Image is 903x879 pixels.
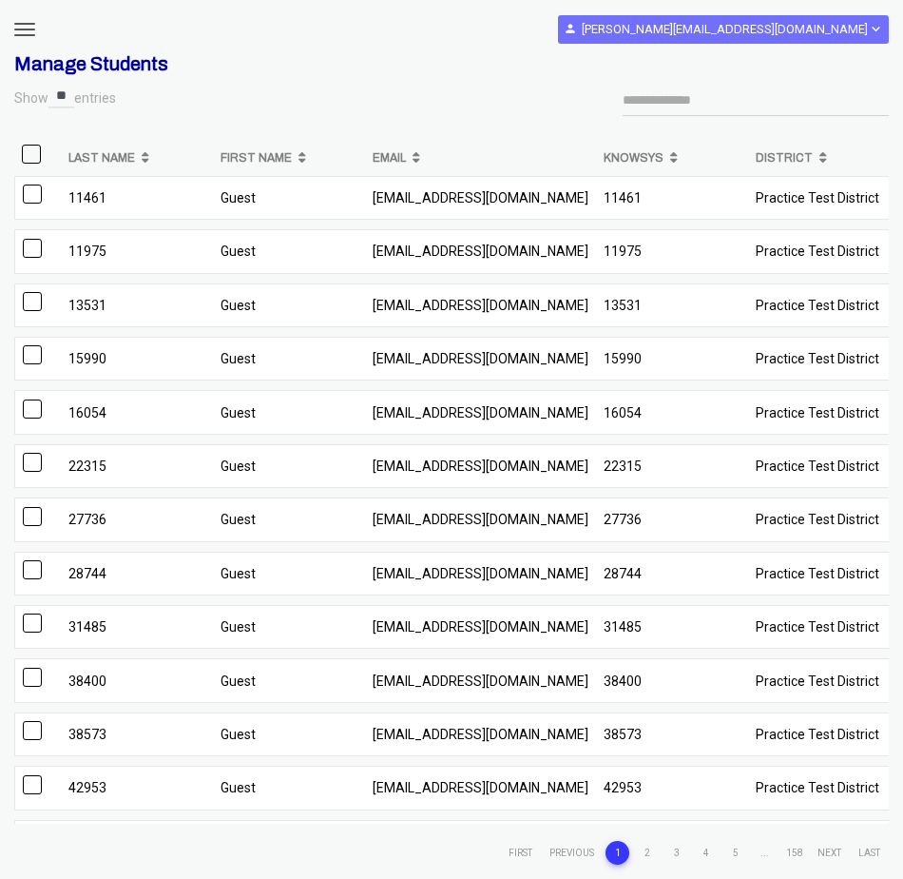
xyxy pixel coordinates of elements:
p: 42953 [68,776,205,799]
p: 11461 [604,186,740,209]
p: Practice Test District [756,455,893,478]
p: Guest [221,240,357,263]
p: Practice Test District [756,186,893,209]
p: [EMAIL_ADDRESS][DOMAIN_NAME] [373,455,588,478]
b: [PERSON_NAME][EMAIL_ADDRESS][DOMAIN_NAME] [582,22,868,36]
p: 27736 [68,508,205,531]
li: 158 [782,841,806,865]
p: 22315 [68,455,205,478]
p: Practice Test District [756,776,893,799]
p: [EMAIL_ADDRESS][DOMAIN_NAME] [373,240,588,263]
li: Last [853,842,886,865]
p: [EMAIL_ADDRESS][DOMAIN_NAME] [373,723,588,746]
i: expand_more [868,21,882,37]
p: [EMAIL_ADDRESS][DOMAIN_NAME] [373,615,588,638]
p: Guest [221,776,357,799]
li: 2 [635,841,659,865]
li: 3 [664,841,688,865]
p: 31485 [68,615,205,638]
p: Practice Test District [756,401,893,424]
p: Practice Test District [756,294,893,317]
p: Practice Test District [756,723,893,746]
p: Practice Test District [756,615,893,638]
li: 4 [694,841,718,865]
p: 42953 [604,776,740,799]
p: Practice Test District [756,240,893,263]
p: Guest [221,455,357,478]
p: [EMAIL_ADDRESS][DOMAIN_NAME] [373,562,588,585]
p: 22315 [604,455,740,478]
p: 13531 [68,294,205,317]
p: 38400 [68,670,205,693]
p: Practice Test District [756,508,893,531]
p: [EMAIL_ADDRESS][DOMAIN_NAME] [373,186,588,209]
p: 28744 [604,562,740,585]
p: Guest [221,615,357,638]
li: Next [812,842,847,865]
p: 15990 [604,347,740,370]
p: Guest [221,670,357,693]
b: Knowsys [604,146,663,169]
p: Guest [221,723,357,746]
b: Email [373,146,406,169]
li: 5 [723,841,747,865]
b: Last Name [68,146,135,169]
p: 27736 [604,508,740,531]
p: 38573 [68,723,205,746]
p: 38400 [604,670,740,693]
li: 1 [605,841,629,865]
p: Practice Test District [756,562,893,585]
b: Manage Students [14,53,168,74]
p: [EMAIL_ADDRESS][DOMAIN_NAME] [373,670,588,693]
p: [EMAIL_ADDRESS][DOMAIN_NAME] [373,347,588,370]
p: Guest [221,347,357,370]
p: 11975 [68,240,205,263]
p: 38573 [604,723,740,746]
p: [EMAIL_ADDRESS][DOMAIN_NAME] [373,508,588,531]
p: Guest [221,562,357,585]
p: 31485 [604,615,740,638]
p: [EMAIL_ADDRESS][DOMAIN_NAME] [373,776,588,799]
p: 11975 [604,240,740,263]
p: 15990 [68,347,205,370]
p: Guest [221,508,357,531]
p: Guest [221,294,357,317]
p: 11461 [68,186,205,209]
p: 16054 [604,401,740,424]
p: 13531 [604,294,740,317]
i: person [564,22,577,35]
label: Show [14,89,48,108]
p: Practice Test District [756,670,893,693]
p: Guest [221,401,357,424]
p: 16054 [68,401,205,424]
p: 28744 [68,562,205,585]
label: entries [74,89,116,108]
p: Guest [221,186,357,209]
p: Practice Test District [756,347,893,370]
b: First Name [221,146,292,169]
p: [EMAIL_ADDRESS][DOMAIN_NAME] [373,294,588,317]
p: [EMAIL_ADDRESS][DOMAIN_NAME] [373,401,588,424]
b: District [756,146,813,169]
